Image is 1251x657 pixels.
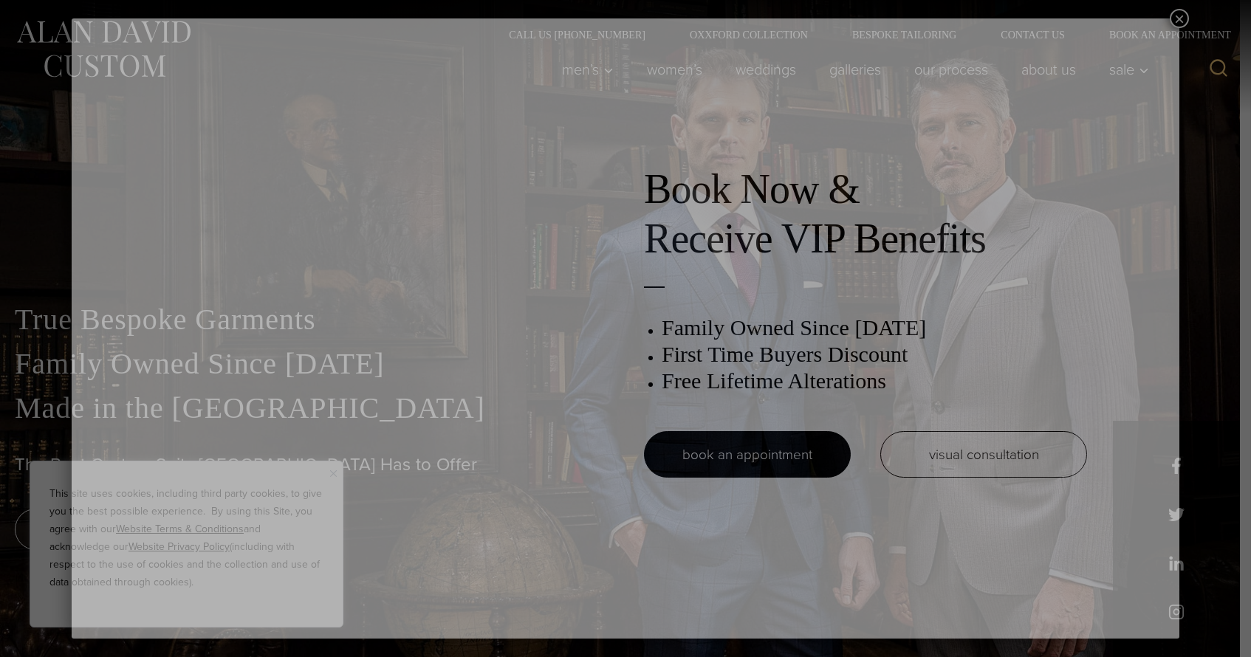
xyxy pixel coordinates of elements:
[1170,9,1189,28] button: Close
[644,165,1087,264] h2: Book Now & Receive VIP Benefits
[662,368,1087,394] h3: Free Lifetime Alterations
[662,341,1087,368] h3: First Time Buyers Discount
[880,431,1087,478] a: visual consultation
[34,10,64,24] span: Help
[662,314,1087,341] h3: Family Owned Since [DATE]
[644,431,851,478] a: book an appointment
